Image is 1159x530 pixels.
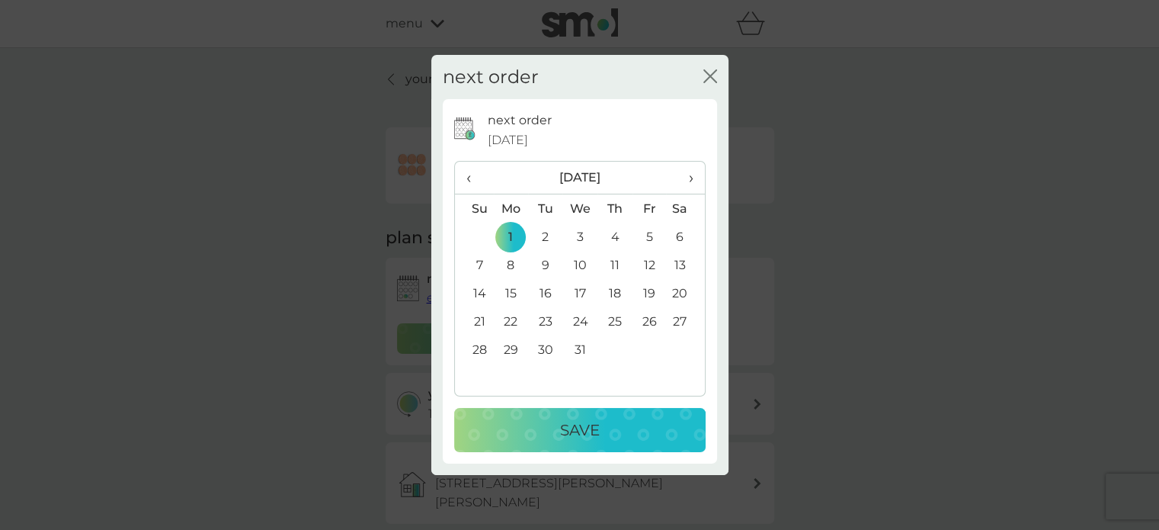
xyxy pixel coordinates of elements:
[455,307,494,336] td: 21
[466,162,482,194] span: ‹
[677,162,693,194] span: ›
[528,194,562,223] th: Tu
[632,194,667,223] th: Fr
[562,279,597,307] td: 17
[443,66,539,88] h2: next order
[528,336,562,364] td: 30
[703,69,717,85] button: close
[528,251,562,279] td: 9
[454,408,706,452] button: Save
[562,194,597,223] th: We
[494,162,667,194] th: [DATE]
[666,194,704,223] th: Sa
[632,251,667,279] td: 12
[562,336,597,364] td: 31
[528,307,562,336] td: 23
[562,251,597,279] td: 10
[632,307,667,336] td: 26
[455,194,494,223] th: Su
[597,223,632,251] td: 4
[488,130,528,150] span: [DATE]
[666,223,704,251] td: 6
[494,307,529,336] td: 22
[666,307,704,336] td: 27
[562,307,597,336] td: 24
[455,279,494,307] td: 14
[597,194,632,223] th: Th
[597,279,632,307] td: 18
[632,279,667,307] td: 19
[528,223,562,251] td: 2
[494,223,529,251] td: 1
[455,336,494,364] td: 28
[494,279,529,307] td: 15
[455,251,494,279] td: 7
[494,251,529,279] td: 8
[488,111,552,130] p: next order
[666,279,704,307] td: 20
[666,251,704,279] td: 13
[494,194,529,223] th: Mo
[597,251,632,279] td: 11
[562,223,597,251] td: 3
[632,223,667,251] td: 5
[560,418,600,442] p: Save
[494,336,529,364] td: 29
[528,279,562,307] td: 16
[597,307,632,336] td: 25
